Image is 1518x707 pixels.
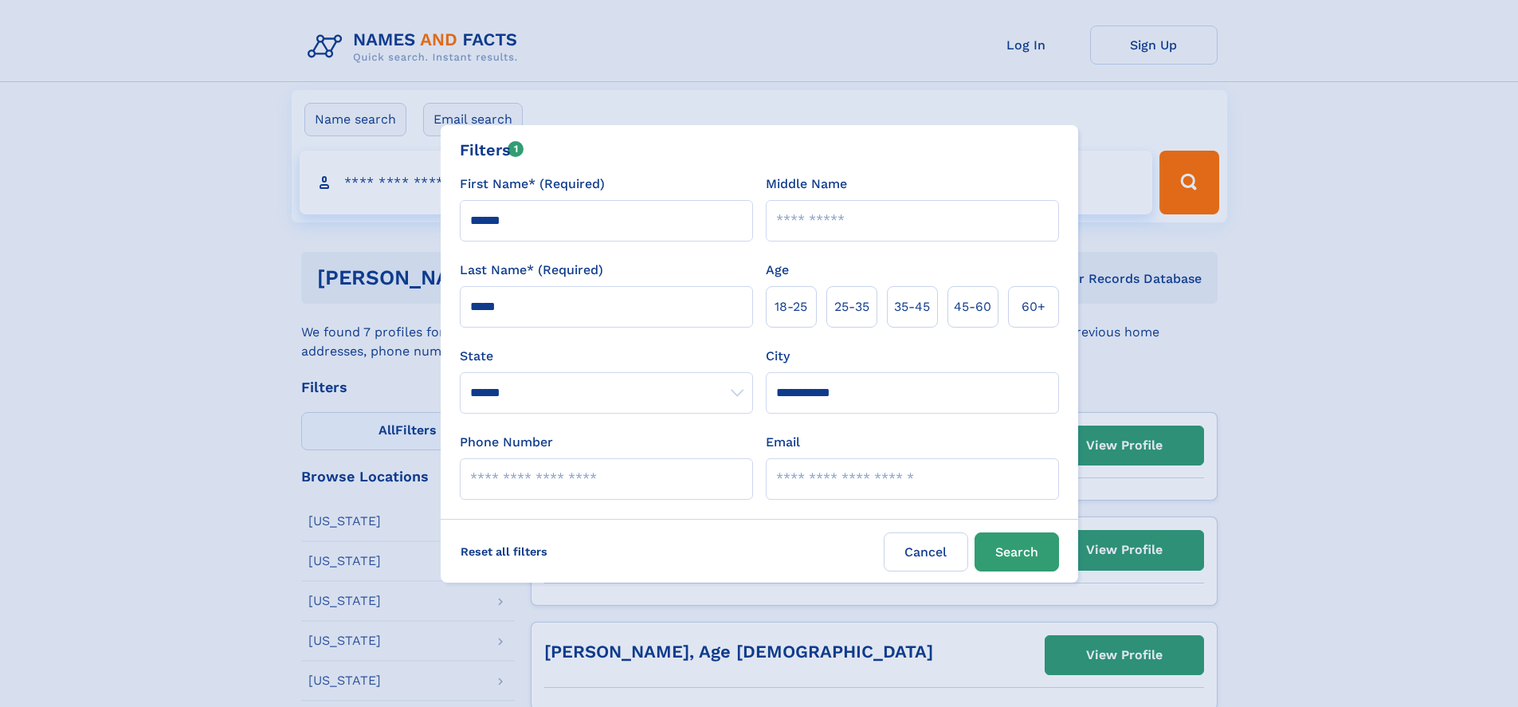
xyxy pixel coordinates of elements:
[766,347,790,366] label: City
[460,261,603,280] label: Last Name* (Required)
[766,433,800,452] label: Email
[460,138,524,162] div: Filters
[954,297,991,316] span: 45‑60
[834,297,869,316] span: 25‑35
[775,297,807,316] span: 18‑25
[460,433,553,452] label: Phone Number
[884,532,968,571] label: Cancel
[975,532,1059,571] button: Search
[460,175,605,194] label: First Name* (Required)
[450,532,558,571] label: Reset all filters
[766,175,847,194] label: Middle Name
[766,261,789,280] label: Age
[460,347,753,366] label: State
[1022,297,1045,316] span: 60+
[894,297,930,316] span: 35‑45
